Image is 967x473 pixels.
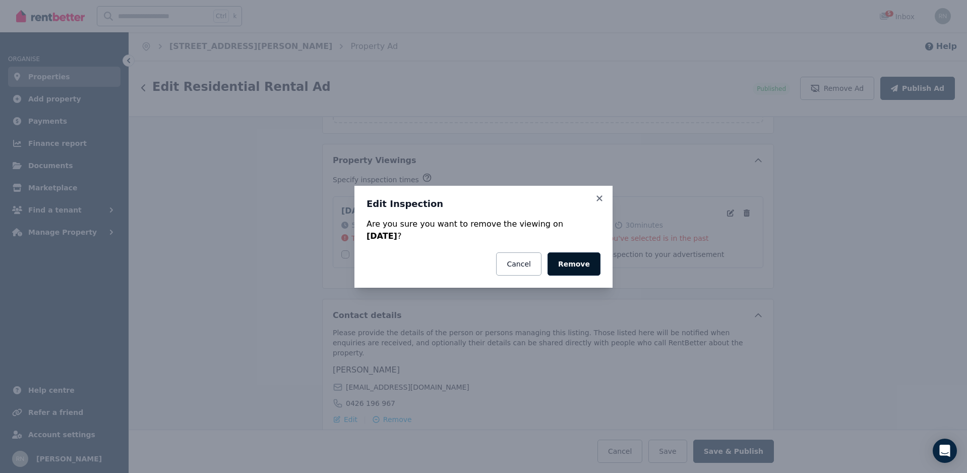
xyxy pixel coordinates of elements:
strong: [DATE] [367,231,397,241]
h3: Edit Inspection [367,198,600,210]
div: Open Intercom Messenger [933,439,957,463]
button: Remove [548,252,600,276]
div: Are you sure you want to remove the viewing on ? [367,218,600,242]
button: Cancel [496,252,541,276]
